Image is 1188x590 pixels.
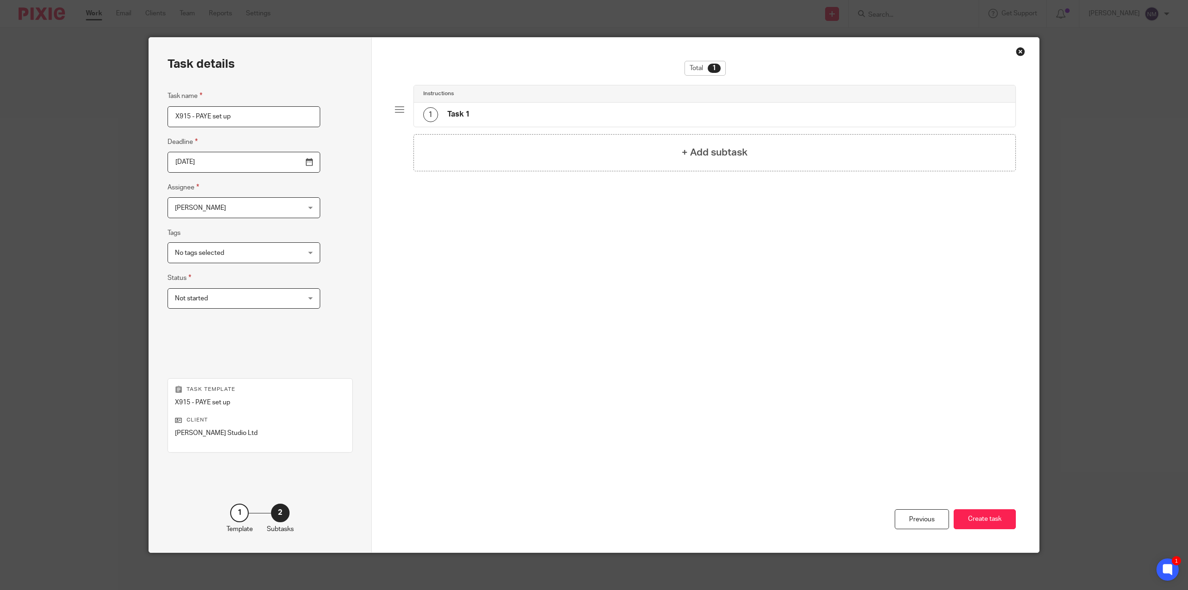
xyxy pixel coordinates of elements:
[168,91,202,101] label: Task name
[168,56,235,72] h2: Task details
[1016,47,1025,56] div: Close this dialog window
[226,525,253,534] p: Template
[175,398,345,407] p: X915 - PAYE set up
[175,295,208,302] span: Not started
[168,182,199,193] label: Assignee
[423,90,454,97] h4: Instructions
[168,106,320,127] input: Task name
[684,61,726,76] div: Total
[168,152,320,173] input: Pick a date
[168,228,181,238] label: Tags
[175,250,224,256] span: No tags selected
[682,145,748,160] h4: + Add subtask
[168,136,198,147] label: Deadline
[175,386,345,393] p: Task template
[1172,556,1181,565] div: 1
[708,64,721,73] div: 1
[271,504,290,522] div: 2
[447,110,470,119] h4: Task 1
[423,107,438,122] div: 1
[895,509,949,529] div: Previous
[230,504,249,522] div: 1
[175,416,345,424] p: Client
[175,428,345,438] p: [PERSON_NAME] Studio Ltd
[168,272,191,283] label: Status
[175,205,226,211] span: [PERSON_NAME]
[954,509,1016,529] button: Create task
[267,525,294,534] p: Subtasks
